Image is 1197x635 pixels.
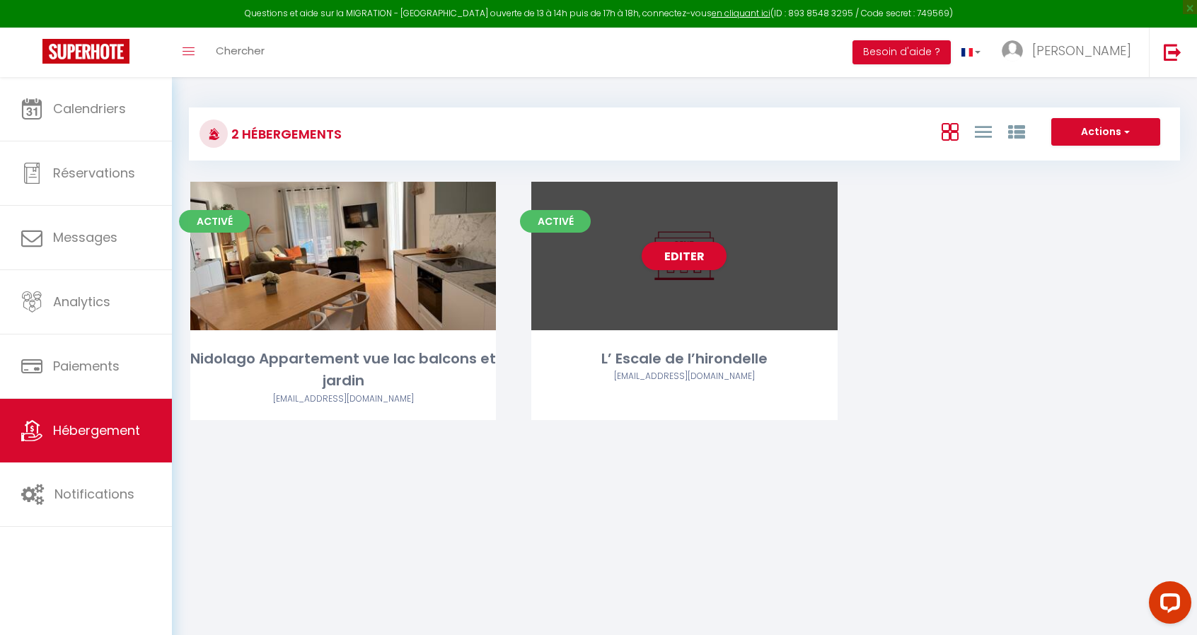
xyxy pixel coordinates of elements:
span: Analytics [53,293,110,310]
span: Hébergement [53,421,140,439]
span: Chercher [216,43,265,58]
a: ... [PERSON_NAME] [991,28,1149,77]
div: L’ Escale de l’hirondelle [531,348,837,370]
a: Vue par Groupe [1008,120,1025,143]
h3: 2 Hébergements [228,118,342,150]
span: Calendriers [53,100,126,117]
span: Notifications [54,485,134,503]
a: Vue en Box [942,120,959,143]
span: Activé [179,210,250,233]
div: Airbnb [190,392,496,406]
div: Nidolago Appartement vue lac balcons et jardin [190,348,496,392]
a: Editer [301,242,386,270]
a: Vue en Liste [975,120,992,143]
img: logout [1164,43,1181,61]
img: ... [1002,40,1023,62]
img: Super Booking [42,39,129,64]
span: Messages [53,228,117,246]
iframe: LiveChat chat widget [1138,576,1197,635]
div: Airbnb [531,370,837,383]
span: Paiements [53,357,120,375]
a: en cliquant ici [712,7,770,19]
span: Réservations [53,164,135,182]
a: Editer [642,242,727,270]
button: Besoin d'aide ? [852,40,951,64]
button: Actions [1051,118,1160,146]
a: Chercher [205,28,275,77]
span: [PERSON_NAME] [1032,42,1131,59]
span: Activé [520,210,591,233]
